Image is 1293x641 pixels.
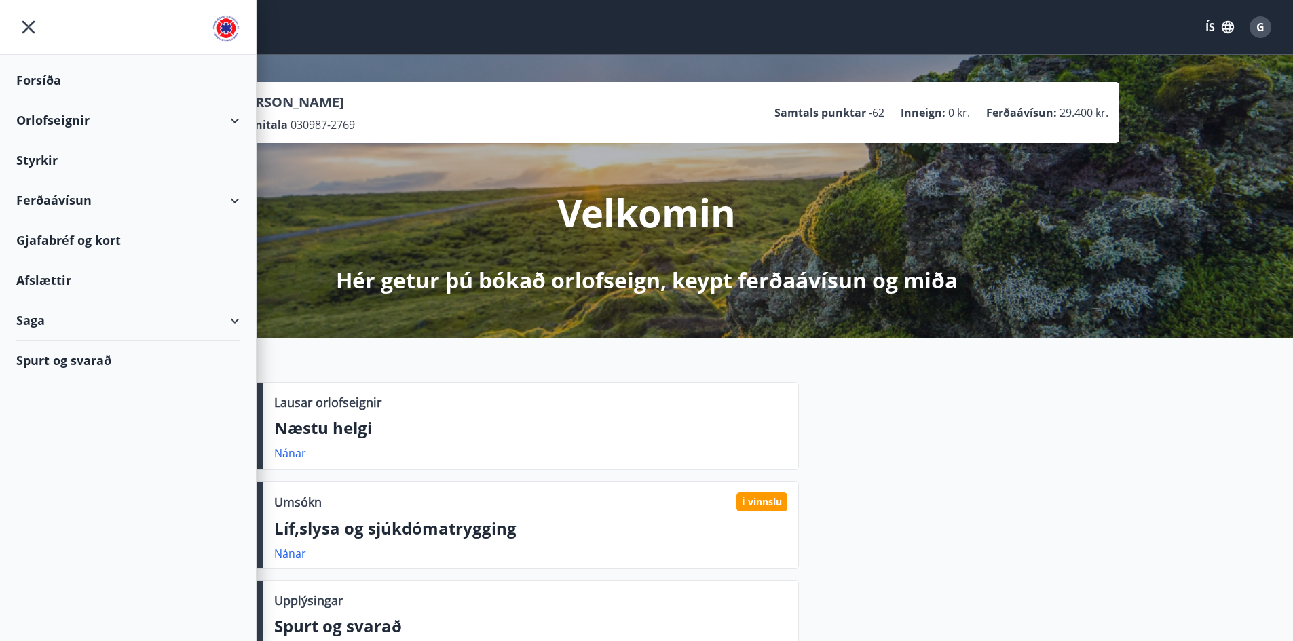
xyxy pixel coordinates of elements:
[869,105,884,120] span: -62
[16,341,240,380] div: Spurt og svarað
[274,416,787,440] p: Næstu helgi
[901,105,945,120] p: Inneign :
[16,15,41,39] button: menu
[557,187,736,238] p: Velkomin
[1198,15,1241,39] button: ÍS
[1060,105,1108,120] span: 29.400 kr.
[16,180,240,220] div: Ferðaávísun
[948,105,970,120] span: 0 kr.
[336,265,958,295] p: Hér getur þú bókað orlofseign, keypt ferðaávísun og miða
[736,492,787,511] div: Í vinnslu
[274,393,381,411] p: Lausar orlofseignir
[212,15,240,42] img: union_logo
[16,140,240,180] div: Styrkir
[274,446,306,461] a: Nánar
[234,93,355,112] p: [PERSON_NAME]
[274,493,322,511] p: Umsókn
[16,60,240,100] div: Forsíða
[291,117,355,132] span: 030987-2769
[234,117,288,132] p: Kennitala
[16,220,240,260] div: Gjafabréf og kort
[274,517,787,540] p: Líf,slysa og sjúkdómatrygging
[986,105,1057,120] p: Ferðaávísun :
[774,105,866,120] p: Samtals punktar
[1256,20,1264,35] span: G
[274,546,306,561] a: Nánar
[16,260,240,300] div: Afslættir
[1244,11,1277,43] button: G
[16,300,240,341] div: Saga
[274,615,787,638] p: Spurt og svarað
[274,591,343,609] p: Upplýsingar
[16,100,240,140] div: Orlofseignir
